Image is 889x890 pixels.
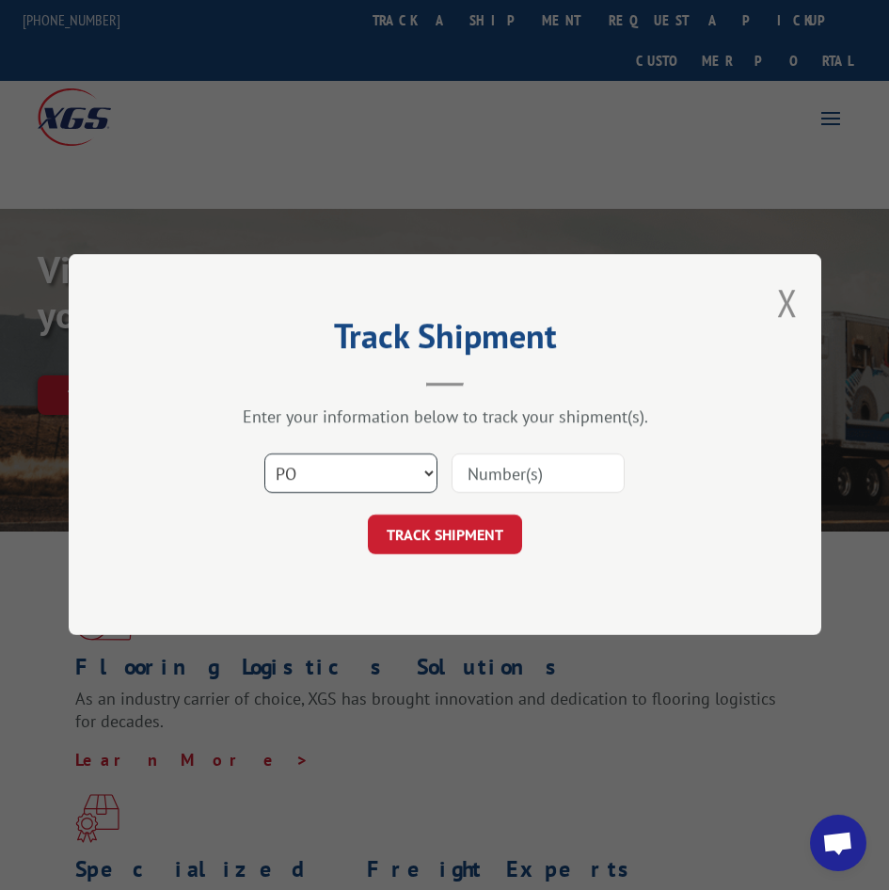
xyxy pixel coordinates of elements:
[777,278,798,327] button: Close modal
[368,516,522,555] button: TRACK SHIPMENT
[163,406,727,428] div: Enter your information below to track your shipment(s).
[163,323,727,358] h2: Track Shipment
[810,815,866,871] div: Open chat
[452,454,625,494] input: Number(s)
